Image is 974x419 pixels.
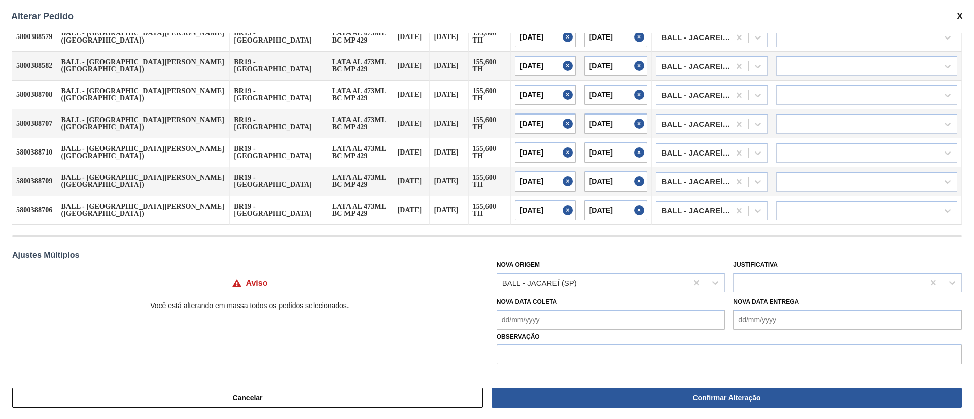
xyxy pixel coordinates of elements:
[584,171,647,192] input: dd/mm/yyyy
[584,85,647,105] input: dd/mm/yyyy
[733,261,778,269] label: Justificativa
[57,81,230,109] td: BALL - [GEOGRAPHIC_DATA][PERSON_NAME] ([GEOGRAPHIC_DATA])
[584,142,647,163] input: dd/mm/yyyy
[563,113,576,134] button: Close
[430,81,468,109] td: [DATE]
[584,200,647,220] input: dd/mm/yyyy
[11,11,74,22] span: Alterar Pedido
[12,138,57,167] td: 5800388710
[12,109,57,138] td: 5800388707
[662,178,731,185] div: BALL - JACAREÍ (SP)
[563,85,576,105] button: Close
[328,81,394,109] td: LATA AL 473ML BC MP 429
[328,167,394,196] td: LATA AL 473ML BC MP 429
[12,167,57,196] td: 5800388709
[515,85,576,105] input: dd/mm/yyyy
[430,23,468,52] td: [DATE]
[12,23,57,52] td: 5800388579
[57,196,230,225] td: BALL - [GEOGRAPHIC_DATA][PERSON_NAME] ([GEOGRAPHIC_DATA])
[57,167,230,196] td: BALL - [GEOGRAPHIC_DATA][PERSON_NAME] ([GEOGRAPHIC_DATA])
[328,196,394,225] td: LATA AL 473ML BC MP 429
[497,261,540,269] label: Nova Origem
[515,113,576,134] input: dd/mm/yyyy
[634,27,647,47] button: Close
[328,109,394,138] td: LATA AL 473ML BC MP 429
[662,34,731,41] div: BALL - JACAREÍ (SP)
[246,279,268,288] h4: Aviso
[430,109,468,138] td: [DATE]
[497,310,725,330] input: dd/mm/yyyy
[12,52,57,81] td: 5800388582
[328,23,394,52] td: LATA AL 473ML BC MP 429
[662,92,731,99] div: BALL - JACAREÍ (SP)
[393,52,430,81] td: [DATE]
[497,298,558,306] label: Nova Data Coleta
[469,23,511,52] td: 155,600 TH
[230,52,328,81] td: BR19 - [GEOGRAPHIC_DATA]
[430,138,468,167] td: [DATE]
[469,167,511,196] td: 155,600 TH
[12,81,57,109] td: 5800388708
[57,109,230,138] td: BALL - [GEOGRAPHIC_DATA][PERSON_NAME] ([GEOGRAPHIC_DATA])
[230,196,328,225] td: BR19 - [GEOGRAPHIC_DATA]
[515,56,576,76] input: dd/mm/yyyy
[12,301,487,310] p: Você está alterando em massa todos os pedidos selecionados.
[634,113,647,134] button: Close
[497,330,962,345] label: Observação
[393,109,430,138] td: [DATE]
[230,23,328,52] td: BR19 - [GEOGRAPHIC_DATA]
[733,310,962,330] input: dd/mm/yyyy
[634,142,647,163] button: Close
[584,27,647,47] input: dd/mm/yyyy
[393,138,430,167] td: [DATE]
[563,200,576,220] button: Close
[584,56,647,76] input: dd/mm/yyyy
[733,298,799,306] label: Nova Data Entrega
[492,388,962,408] button: Confirmar Alteração
[634,85,647,105] button: Close
[584,113,647,134] input: dd/mm/yyyy
[469,138,511,167] td: 155,600 TH
[430,167,468,196] td: [DATE]
[57,138,230,167] td: BALL - [GEOGRAPHIC_DATA][PERSON_NAME] ([GEOGRAPHIC_DATA])
[563,27,576,47] button: Close
[469,52,511,81] td: 155,600 TH
[328,52,394,81] td: LATA AL 473ML BC MP 429
[230,81,328,109] td: BR19 - [GEOGRAPHIC_DATA]
[515,27,576,47] input: dd/mm/yyyy
[563,142,576,163] button: Close
[662,121,731,128] div: BALL - JACAREÍ (SP)
[634,200,647,220] button: Close
[634,56,647,76] button: Close
[515,142,576,163] input: dd/mm/yyyy
[430,52,468,81] td: [DATE]
[515,200,576,220] input: dd/mm/yyyy
[393,196,430,225] td: [DATE]
[393,81,430,109] td: [DATE]
[12,196,57,225] td: 5800388706
[662,207,731,214] div: BALL - JACAREÍ (SP)
[393,23,430,52] td: [DATE]
[634,171,647,192] button: Close
[328,138,394,167] td: LATA AL 473ML BC MP 429
[502,278,577,287] div: BALL - JACAREÍ (SP)
[430,196,468,225] td: [DATE]
[230,138,328,167] td: BR19 - [GEOGRAPHIC_DATA]
[230,109,328,138] td: BR19 - [GEOGRAPHIC_DATA]
[230,167,328,196] td: BR19 - [GEOGRAPHIC_DATA]
[469,81,511,109] td: 155,600 TH
[57,52,230,81] td: BALL - [GEOGRAPHIC_DATA][PERSON_NAME] ([GEOGRAPHIC_DATA])
[662,149,731,157] div: BALL - JACAREÍ (SP)
[662,63,731,70] div: BALL - JACAREÍ (SP)
[563,171,576,192] button: Close
[12,388,483,408] button: Cancelar
[57,23,230,52] td: BALL - [GEOGRAPHIC_DATA][PERSON_NAME] ([GEOGRAPHIC_DATA])
[393,167,430,196] td: [DATE]
[563,56,576,76] button: Close
[469,109,511,138] td: 155,600 TH
[12,251,962,260] div: Ajustes Múltiplos
[515,171,576,192] input: dd/mm/yyyy
[469,196,511,225] td: 155,600 TH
